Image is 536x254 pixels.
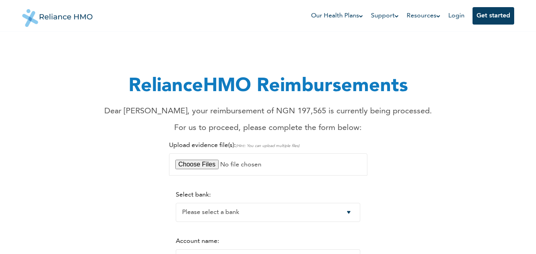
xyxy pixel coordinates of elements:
[22,3,93,27] img: Reliance HMO's Logo
[407,11,440,21] a: Resources
[104,122,432,134] p: For us to proceed, please complete the form below:
[104,72,432,101] h1: RelianceHMO Reimbursements
[169,142,300,149] label: Upload evidence file(s):
[176,238,219,244] label: Account name:
[371,11,399,21] a: Support
[473,7,514,25] button: Get started
[311,11,363,21] a: Our Health Plans
[104,105,432,117] p: Dear [PERSON_NAME], your reimbursement of NGN 197,565 is currently being processed.
[176,192,211,198] label: Select bank:
[448,13,465,19] a: Login
[236,144,300,148] span: (Hint: You can upload multiple files)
